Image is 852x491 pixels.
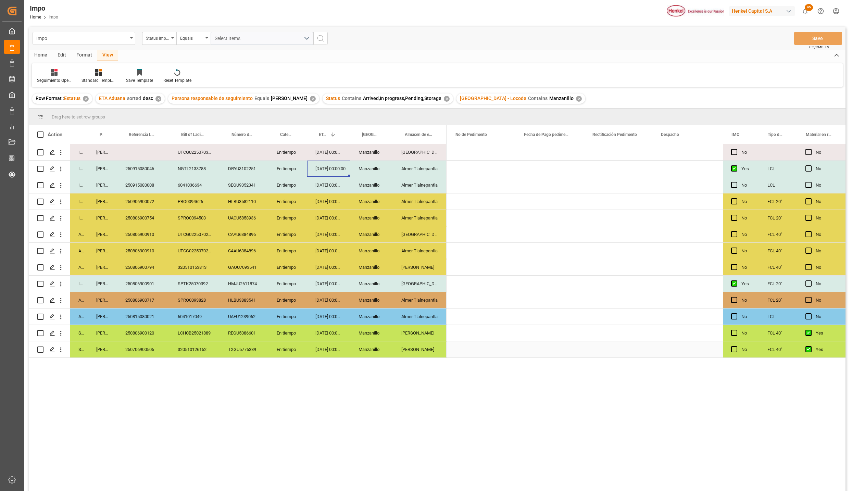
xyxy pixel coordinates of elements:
span: desc [143,96,153,101]
div: 250915080008 [117,177,170,193]
div: En tiempo [268,193,307,210]
div: Manzanillo [350,325,393,341]
button: open menu [33,32,135,45]
div: Equals [180,34,203,41]
div: HMJU2611874 [220,276,268,292]
div: En tiempo [268,161,307,177]
div: [PERSON_NAME] [88,276,117,292]
button: open menu [142,32,176,45]
div: NGTL2133788 [170,161,220,177]
div: Manzanillo [350,226,393,242]
div: [DATE] 00:00:00 [307,210,350,226]
div: Press SPACE to select this row. [29,292,447,309]
div: Press SPACE to select this row. [723,144,845,161]
div: 250806900910 [117,226,170,242]
span: Fecha de Pago pedimento [524,132,570,137]
div: SPTK25070392 [170,276,220,292]
div: [DATE] 00:00:00 [307,276,350,292]
div: [PERSON_NAME] [88,177,117,193]
div: Press SPACE to select this row. [29,226,447,243]
span: Equals [254,96,269,101]
div: [PERSON_NAME] [88,210,117,226]
div: Press SPACE to select this row. [723,210,845,226]
div: SPRO0094503 [170,210,220,226]
div: Storage [70,341,88,357]
div: [DATE] 00:00:00 [307,259,350,275]
div: Press SPACE to select this row. [29,144,447,161]
div: En tiempo [268,226,307,242]
button: Henkel Capital S.A [729,4,798,17]
div: No [741,325,751,341]
div: Manzanillo [350,309,393,325]
span: Tipo de Carga (LCL/FCL) [768,132,783,137]
div: CAAU6384896 [220,243,268,259]
div: In progress [70,177,88,193]
span: [GEOGRAPHIC_DATA] - Locode [460,96,526,101]
div: REGU5086601 [220,325,268,341]
button: open menu [211,32,313,45]
div: Press SPACE to select this row. [723,161,845,177]
div: 320510153813 [170,259,220,275]
div: 250906900072 [117,193,170,210]
div: [PERSON_NAME] [88,292,117,308]
div: [PERSON_NAME] [393,341,447,357]
div: ✕ [310,96,316,102]
div: [PERSON_NAME] [88,325,117,341]
div: Reset Template [163,77,191,84]
button: Save [794,32,842,45]
div: [DATE] 00:00:00 [307,144,350,160]
span: Arrived,In progress,Pending,Storage [363,96,441,101]
div: En tiempo [268,292,307,308]
span: No de Pedimento [455,132,487,137]
div: HLBU3582110 [220,193,268,210]
div: UTCG0225070387 [170,144,220,160]
div: 250806900717 [117,292,170,308]
div: [DATE] 00:00:00 [307,341,350,357]
div: Manzanillo [350,243,393,259]
span: IMO [731,132,739,137]
div: UACU5858936 [220,210,268,226]
img: Henkel%20logo.jpg_1689854090.jpg [667,5,724,17]
div: [GEOGRAPHIC_DATA] [393,276,447,292]
div: Press SPACE to select this row. [29,259,447,276]
div: 6041017049 [170,309,220,325]
div: Manzanillo [350,276,393,292]
button: search button [313,32,328,45]
div: DRYU3102251 [220,161,268,177]
div: View [97,50,118,61]
div: [DATE] 00:00:00 [307,193,350,210]
span: Bill of Lading Number [181,132,205,137]
div: ✕ [444,96,450,102]
div: No [741,227,751,242]
div: [PERSON_NAME] [88,341,117,357]
div: [PERSON_NAME] [88,161,117,177]
div: No [741,342,751,357]
div: FCL 40" [759,341,797,357]
div: Save Template [126,77,153,84]
div: Press SPACE to select this row. [29,309,447,325]
div: [DATE] 00:00:00 [307,325,350,341]
div: 250806900120 [117,325,170,341]
div: Impo [36,34,128,42]
div: En tiempo [268,259,307,275]
div: Press SPACE to select this row. [29,193,447,210]
div: Yes [741,161,751,177]
span: Ctrl/CMD + S [809,45,829,50]
div: No [816,161,837,177]
span: Drag here to set row groups [52,114,105,119]
div: No [816,194,837,210]
div: [DATE] 00:00:00 [307,292,350,308]
div: Almer Tlalnepantla [393,177,447,193]
div: Press SPACE to select this row. [723,292,845,309]
div: No [741,210,751,226]
div: Press SPACE to select this row. [723,325,845,341]
div: Press SPACE to select this row. [723,309,845,325]
div: No [741,144,751,160]
div: En tiempo [268,341,307,357]
span: Referencia Leschaco [129,132,155,137]
div: No [816,292,837,308]
div: En tiempo [268,309,307,325]
div: [GEOGRAPHIC_DATA] [393,226,447,242]
div: Standard Templates [82,77,116,84]
span: Número de Contenedor [231,132,254,137]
